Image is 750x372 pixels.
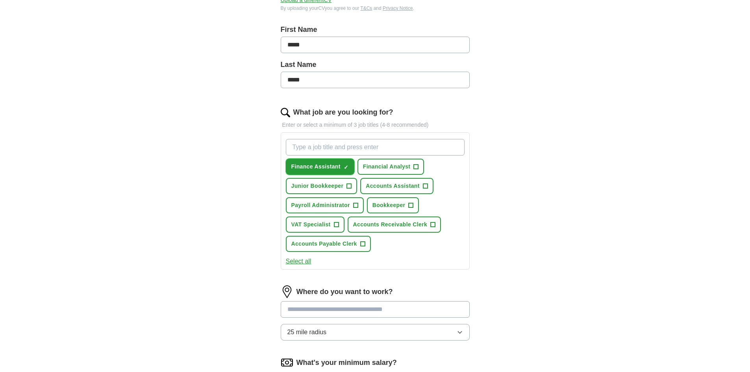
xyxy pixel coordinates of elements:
[286,159,354,175] button: Finance Assistant✓
[281,24,470,35] label: First Name
[348,217,441,233] button: Accounts Receivable Clerk
[291,240,357,248] span: Accounts Payable Clerk
[296,287,393,297] label: Where do you want to work?
[281,356,293,369] img: salary.png
[281,5,470,12] div: By uploading your CV you agree to our and .
[366,182,419,190] span: Accounts Assistant
[286,217,344,233] button: VAT Specialist
[287,328,327,337] span: 25 mile radius
[367,197,419,213] button: Bookkeeper
[286,257,311,266] button: Select all
[357,159,424,175] button: Financial Analyst
[291,182,344,190] span: Junior Bookkeeper
[360,6,372,11] a: T&Cs
[291,163,341,171] span: Finance Assistant
[291,220,331,229] span: VAT Specialist
[363,163,411,171] span: Financial Analyst
[291,201,350,209] span: Payroll Administrator
[286,236,371,252] button: Accounts Payable Clerk
[360,178,433,194] button: Accounts Assistant
[281,59,470,70] label: Last Name
[281,324,470,341] button: 25 mile radius
[286,178,357,194] button: Junior Bookkeeper
[286,197,364,213] button: Payroll Administrator
[296,357,397,368] label: What's your minimum salary?
[286,139,465,155] input: Type a job title and press enter
[281,108,290,117] img: search.png
[293,107,393,118] label: What job are you looking for?
[281,121,470,129] p: Enter or select a minimum of 3 job titles (4-8 recommended)
[281,285,293,298] img: location.png
[353,220,428,229] span: Accounts Receivable Clerk
[372,201,406,209] span: Bookkeeper
[383,6,413,11] a: Privacy Notice
[344,164,348,170] span: ✓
